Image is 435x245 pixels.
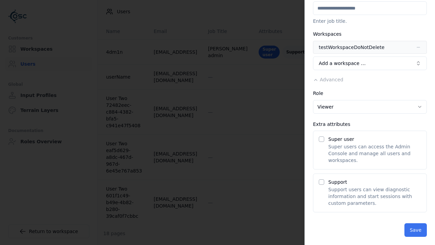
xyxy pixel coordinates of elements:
div: Extra attributes [313,122,427,127]
button: Advanced [313,76,343,83]
div: testWorkspaceDoNotDelete [319,44,384,51]
label: Workspaces [313,31,342,37]
span: Advanced [320,77,343,82]
label: Super user [328,136,354,142]
p: Super users can access the Admin Console and manage all users and workspaces. [328,143,421,164]
label: Support [328,179,347,185]
span: Add a workspace … [319,60,366,67]
button: Save [404,223,427,237]
p: Enter job title. [313,18,427,24]
label: Role [313,91,323,96]
p: Support users can view diagnostic information and start sessions with custom parameters. [328,186,421,207]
